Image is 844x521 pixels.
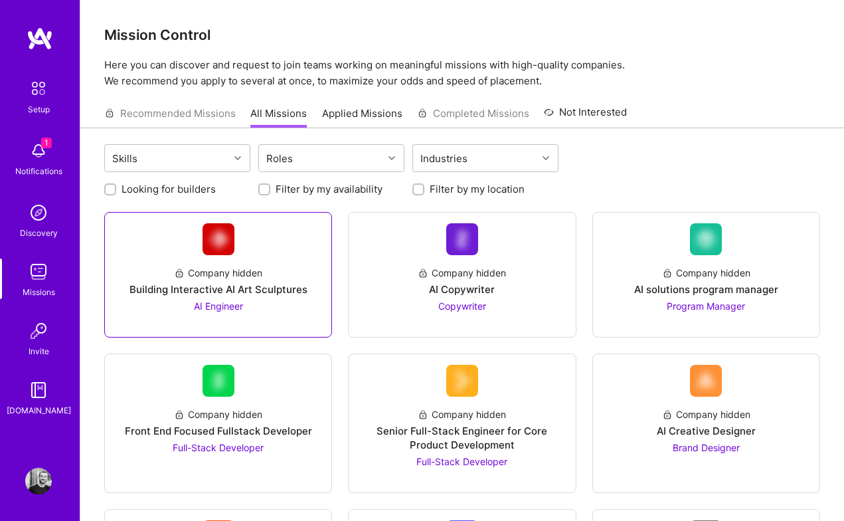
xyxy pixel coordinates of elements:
[22,468,55,494] a: User Avatar
[20,226,58,240] div: Discovery
[543,155,549,161] i: icon Chevron
[429,282,495,296] div: AI Copywriter
[359,223,564,326] a: Company LogoCompany hiddenAI CopywriterCopywriter
[15,164,62,178] div: Notifications
[604,365,809,482] a: Company LogoCompany hiddenAI Creative DesignerBrand Designer
[29,344,49,358] div: Invite
[690,365,722,397] img: Company Logo
[322,106,402,128] a: Applied Missions
[604,223,809,326] a: Company LogoCompany hiddenAI solutions program managerProgram Manager
[25,138,52,164] img: bell
[129,282,307,296] div: Building Interactive AI Art Sculptures
[446,223,478,255] img: Company Logo
[418,266,506,280] div: Company hidden
[276,182,382,196] label: Filter by my availability
[250,106,307,128] a: All Missions
[263,149,296,168] div: Roles
[544,104,627,128] a: Not Interested
[203,223,234,255] img: Company Logo
[104,57,820,89] p: Here you can discover and request to join teams working on meaningful missions with high-quality ...
[174,266,262,280] div: Company hidden
[122,182,216,196] label: Looking for builders
[667,300,745,312] span: Program Manager
[438,300,486,312] span: Copywriter
[388,155,395,161] i: icon Chevron
[25,468,52,494] img: User Avatar
[116,365,321,482] a: Company LogoCompany hiddenFront End Focused Fullstack DeveloperFull-Stack Developer
[25,318,52,344] img: Invite
[416,456,507,467] span: Full-Stack Developer
[359,365,564,482] a: Company LogoCompany hiddenSenior Full-Stack Engineer for Core Product DevelopmentFull-Stack Devel...
[25,199,52,226] img: discovery
[194,300,243,312] span: AI Engineer
[662,266,750,280] div: Company hidden
[25,377,52,403] img: guide book
[657,424,756,438] div: AI Creative Designer
[23,285,55,299] div: Missions
[234,155,241,161] i: icon Chevron
[174,407,262,421] div: Company hidden
[109,149,141,168] div: Skills
[28,102,50,116] div: Setup
[418,407,506,421] div: Company hidden
[27,27,53,51] img: logo
[634,282,778,296] div: AI solutions program manager
[25,259,52,285] img: teamwork
[203,365,234,397] img: Company Logo
[125,424,312,438] div: Front End Focused Fullstack Developer
[173,442,264,453] span: Full-Stack Developer
[41,138,52,148] span: 1
[104,27,820,43] h3: Mission Control
[673,442,740,453] span: Brand Designer
[25,74,52,102] img: setup
[7,403,71,417] div: [DOMAIN_NAME]
[359,424,564,452] div: Senior Full-Stack Engineer for Core Product Development
[662,407,750,421] div: Company hidden
[690,223,722,255] img: Company Logo
[417,149,471,168] div: Industries
[116,223,321,326] a: Company LogoCompany hiddenBuilding Interactive AI Art SculpturesAI Engineer
[446,365,478,397] img: Company Logo
[430,182,525,196] label: Filter by my location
